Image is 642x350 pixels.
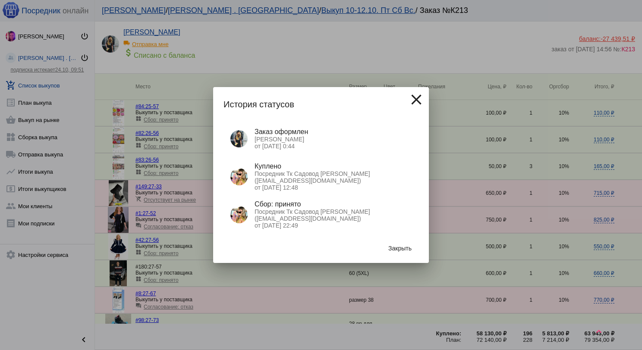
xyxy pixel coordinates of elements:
[223,97,419,111] h2: История статусов
[230,206,248,223] img: klfIT1i2k3saJfNGA6XPqTU7p5ZjdXiiDsm8fFA7nihaIQp9Knjm0Fohy3f__4ywE27KCYV1LPWaOQBexqZpekWk.jpg
[230,130,248,147] img: -b3CGEZm7JiWNz4MSe0vK8oszDDqK_yjx-I-Zpe58LR35vGIgXxFA2JGcGbEMVaWNP5BujAwwLFBmyesmt8751GY.jpg
[255,208,412,222] p: Посредник Тк Садовод [PERSON_NAME] ([EMAIL_ADDRESS][DOMAIN_NAME])
[255,184,412,191] p: от [DATE] 12:48
[255,162,412,170] div: Куплено
[255,200,412,208] div: Сбор: принято
[230,168,248,185] img: klfIT1i2k3saJfNGA6XPqTU7p5ZjdXiiDsm8fFA7nihaIQp9Knjm0Fohy3f__4ywE27KCYV1LPWaOQBexqZpekWk.jpg
[255,222,412,229] p: от [DATE] 22:49
[381,241,419,256] button: Закрыть
[408,91,425,108] mat-icon: close
[255,128,412,136] div: Заказ оформлен
[388,245,412,252] span: Закрыть
[594,326,604,337] mat-icon: keyboard_arrow_up
[255,136,412,143] p: [PERSON_NAME]
[255,143,412,150] p: от [DATE] 0:44
[255,170,412,184] p: Посредник Тк Садовод [PERSON_NAME] ([EMAIL_ADDRESS][DOMAIN_NAME])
